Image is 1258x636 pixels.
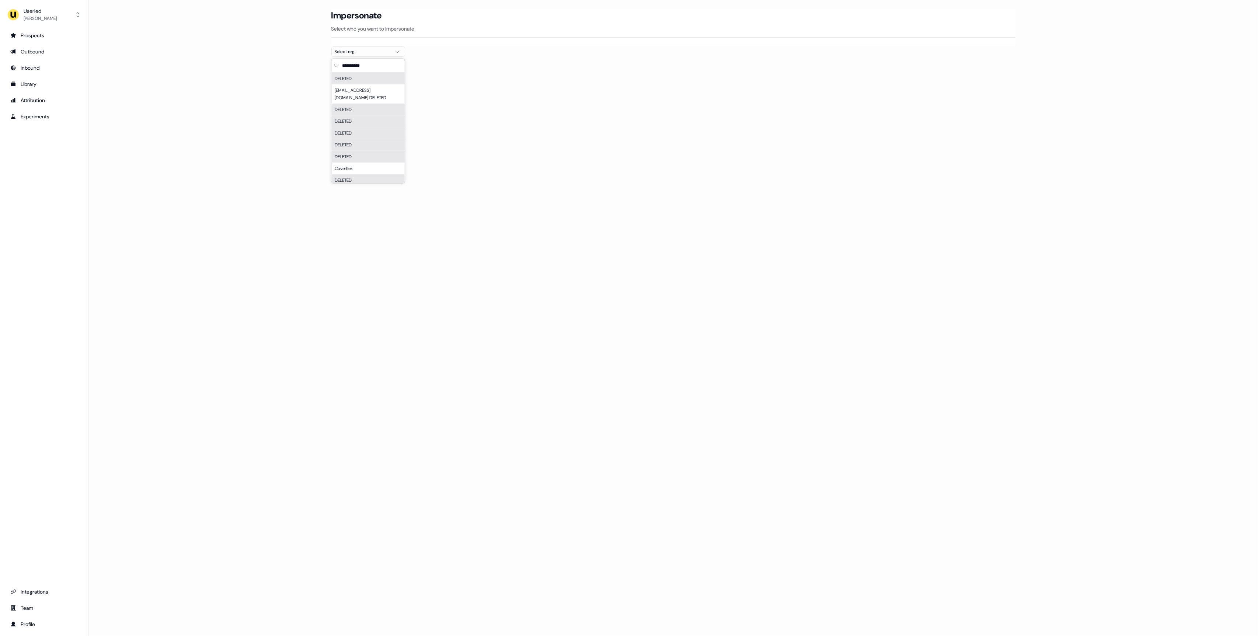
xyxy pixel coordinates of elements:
[6,29,82,41] a: Go to prospects
[332,73,405,183] div: Suggestions
[6,111,82,122] a: Go to experiments
[10,48,78,55] div: Outbound
[331,25,1015,32] p: Select who you want to impersonate
[6,46,82,58] a: Go to outbound experience
[6,618,82,630] a: Go to profile
[10,80,78,88] div: Library
[6,78,82,90] a: Go to templates
[6,94,82,106] a: Go to attribution
[332,73,405,84] div: DELETED
[10,113,78,120] div: Experiments
[10,97,78,104] div: Attribution
[10,64,78,72] div: Inbound
[332,115,405,127] div: DELETED
[332,127,405,139] div: DELETED
[6,6,82,24] button: Userled[PERSON_NAME]
[332,104,405,115] div: DELETED
[24,7,57,15] div: Userled
[10,588,78,595] div: Integrations
[332,139,405,151] div: DELETED
[10,32,78,39] div: Prospects
[335,48,390,55] div: Select org
[331,10,382,21] h3: Impersonate
[332,84,405,104] div: [EMAIL_ADDRESS][DOMAIN_NAME] DELETED
[332,163,405,174] div: Coverflex
[6,586,82,598] a: Go to integrations
[332,151,405,163] div: DELETED
[331,46,405,57] button: Select org
[6,62,82,74] a: Go to Inbound
[6,602,82,614] a: Go to team
[332,174,405,186] div: DELETED
[10,621,78,628] div: Profile
[24,15,57,22] div: [PERSON_NAME]
[10,604,78,612] div: Team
